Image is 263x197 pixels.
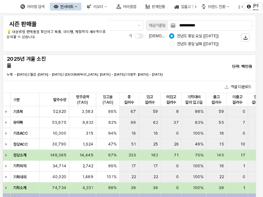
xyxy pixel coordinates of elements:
[176,109,179,114] span: 8
[244,3,262,11] button: [PERSON_NAME]
[177,41,219,47] span: 전년도 동일 날짜 ([DATE])
[135,20,143,30] button: 제안 사항 표시
[181,4,198,9] div: 입출고 현황
[208,4,225,9] div: 브랜드 전환
[243,163,245,169] span: 1
[13,175,26,179] strong: 기획내의
[3,128,11,139] div: Expand row
[82,185,93,190] span: 4,231
[123,4,136,9] div: 아이템맵
[174,142,179,147] span: 26
[219,131,224,136] span: 16
[108,109,117,114] span: 86%
[197,3,233,11] button: 브랜드 전환
[27,4,44,9] div: 아이템 검색
[153,185,158,190] span: 39
[141,3,169,11] button: 판매현황
[53,109,66,114] span: 52,620
[112,3,140,11] button: 아이템맵
[176,174,179,180] span: 0
[131,174,136,180] span: 22
[13,97,20,102] span: 구분
[99,94,117,105] span: 입고율(TAG)
[50,152,66,158] span: 149,385
[163,94,179,105] span: 미입고 컬러수
[82,109,93,114] span: 3,583
[253,3,259,35] p: [PERSON_NAME]
[153,120,158,125] span: 62
[53,97,66,102] span: 발주수량
[60,4,73,9] div: 인사이트
[173,120,179,125] span: 37
[83,3,111,11] button: 리오더
[108,142,117,147] span: 47%
[195,109,203,114] span: 88%
[240,142,245,147] span: 10
[222,83,254,91] button: 엑셀 다운로드
[152,4,165,9] div: 판매현황
[7,29,109,40] p: 💡 대분류별 판매율을 확인하고 복종, 아이템, 매장까지 세부적으로 분석할 수 있습니다.
[195,152,203,158] span: 70%
[16,3,48,11] button: 아이템 검색
[153,174,158,180] span: 22
[142,94,158,105] span: 입고 컬러수
[176,163,179,169] span: 0
[195,142,203,147] span: 49%
[219,109,224,114] span: 59
[3,106,11,117] div: Expand row
[153,163,158,169] span: 17
[3,161,11,171] div: Expand row
[13,142,28,147] strong: 정상ACC
[52,185,66,190] span: 74,734
[243,109,245,114] span: 0
[52,163,66,169] span: 34,714
[243,185,245,190] span: 1
[192,163,203,169] span: 100%
[3,150,11,160] div: Expand row
[131,131,136,136] span: 16
[192,174,203,180] span: 100%
[79,152,93,158] span: 14,445
[93,4,103,9] div: 리오더
[82,163,93,169] span: 2,742
[52,120,66,125] span: 55,675
[209,94,224,105] span: 출고 컬러수
[13,120,23,125] strong: 유아복
[195,120,203,125] span: 63%
[3,139,11,149] div: Expand row
[232,64,252,69] p: 단위: 백만원
[108,152,117,158] span: 67%
[52,131,66,136] span: 10,300
[240,152,245,158] span: 17
[108,131,117,136] span: 94%
[170,3,206,11] div: 입출고 현황
[151,152,158,158] span: 162
[108,163,117,169] span: 96%
[153,131,158,136] span: 16
[176,131,179,136] span: 0
[177,33,219,39] span: 전년도 동일 요일 ([DATE])
[13,164,26,168] strong: 기획외의
[7,56,47,69] h5: 2025년 겨울 소진율
[129,152,136,158] span: 233
[229,94,245,105] span: 미출고 컬러수
[243,120,245,125] span: 7
[82,142,93,147] span: 1,624
[108,185,117,190] span: 98%
[243,174,245,180] span: 0
[13,109,23,114] strong: 기초복
[50,3,81,11] div: 인사이트
[82,174,93,180] span: 1,489
[131,142,136,147] span: 51
[192,185,203,190] span: 100%
[13,131,28,136] strong: 기초ACC
[131,185,136,190] span: 39
[219,120,224,125] span: 55
[219,174,224,180] span: 22
[52,174,66,180] span: 40,020
[108,120,117,125] span: 62%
